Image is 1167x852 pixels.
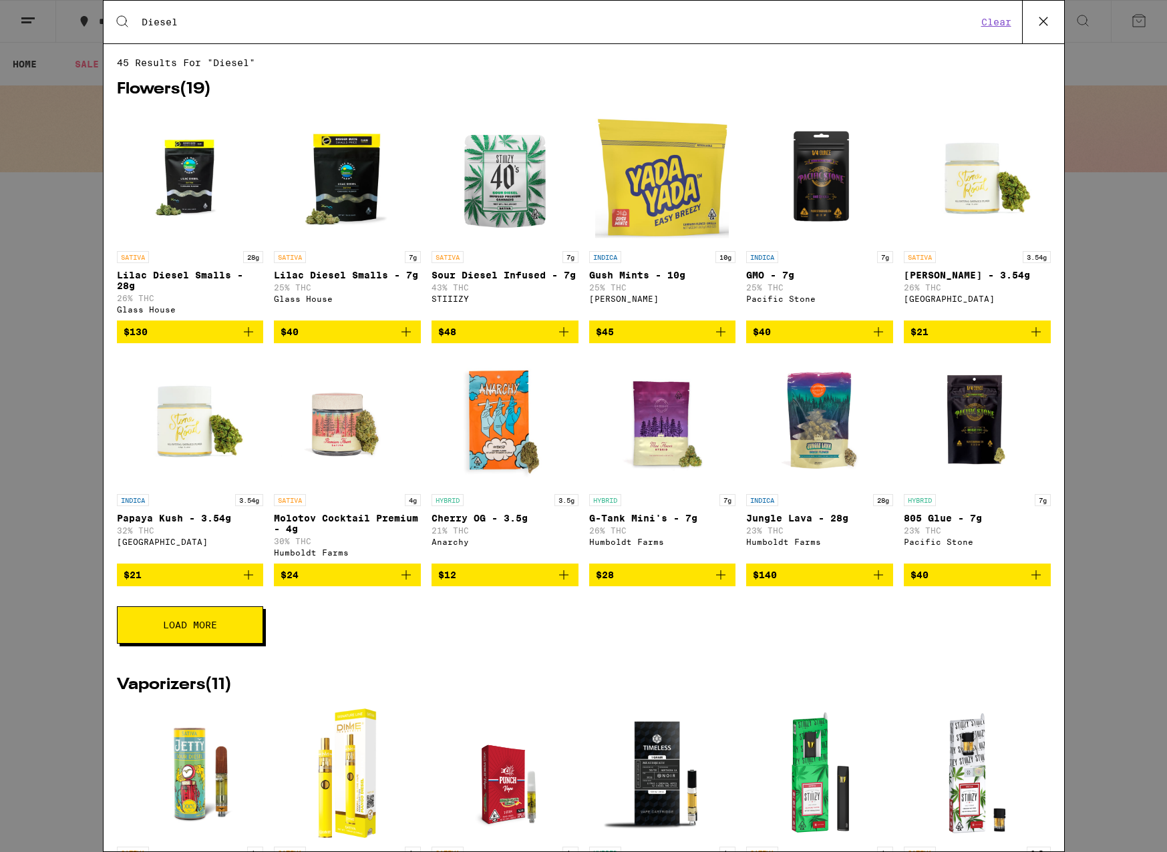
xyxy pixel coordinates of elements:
[910,111,1044,244] img: Stone Road - Lemon Jack - 3.54g
[117,111,264,321] a: Open page for Lilac Diesel Smalls - 28g from Glass House
[910,354,1044,487] img: Pacific Stone - 805 Glue - 7g
[274,537,421,546] p: 30% THC
[243,251,263,263] p: 28g
[596,570,614,580] span: $28
[904,111,1051,321] a: Open page for Lemon Jack - 3.54g from Stone Road
[117,354,264,564] a: Open page for Papaya Kush - 3.54g from Stone Road
[117,251,149,263] p: SATIVA
[715,251,735,263] p: 10g
[753,706,886,840] img: STIIIZY - Sour Tangie AIO - 1g
[274,294,421,303] div: Glass House
[589,251,621,263] p: INDICA
[274,111,421,321] a: Open page for Lilac Diesel Smalls - 7g from Glass House
[124,327,148,337] span: $130
[438,111,572,244] img: STIIIZY - Sour Diesel Infused - 7g
[904,283,1051,292] p: 26% THC
[432,354,578,564] a: Open page for Cherry OG - 3.5g from Anarchy
[117,606,263,644] button: Load More
[117,321,264,343] button: Add to bag
[904,270,1051,280] p: [PERSON_NAME] - 3.54g
[432,111,578,321] a: Open page for Sour Diesel Infused - 7g from STIIIZY
[310,706,385,840] img: DIME - Mango Diesel Signature AIO - 1g
[589,321,736,343] button: Add to bag
[1023,251,1051,263] p: 3.54g
[438,327,456,337] span: $48
[589,526,736,535] p: 26% THC
[281,327,299,337] span: $40
[589,494,621,506] p: HYBRID
[117,270,264,291] p: Lilac Diesel Smalls - 28g
[274,564,421,586] button: Add to bag
[235,494,263,506] p: 3.54g
[274,513,421,534] p: Molotov Cocktail Premium - 4g
[117,526,264,535] p: 32% THC
[117,57,1051,68] span: 45 results for "Diesel"
[746,251,778,263] p: INDICA
[432,494,464,506] p: HYBRID
[746,111,893,321] a: Open page for GMO - 7g from Pacific Stone
[589,294,736,303] div: [PERSON_NAME]
[746,294,893,303] div: Pacific Stone
[123,111,257,244] img: Glass House - Lilac Diesel Smalls - 28g
[746,526,893,535] p: 23% THC
[904,354,1051,564] a: Open page for 805 Glue - 7g from Pacific Stone
[595,354,729,487] img: Humboldt Farms - G-Tank Mini's - 7g
[274,251,306,263] p: SATIVA
[904,321,1051,343] button: Add to bag
[904,538,1051,546] div: Pacific Stone
[141,16,977,28] input: Search for products & categories
[904,526,1051,535] p: 23% THC
[746,283,893,292] p: 25% THC
[904,513,1051,523] p: 805 Glue - 7g
[124,570,142,580] span: $21
[274,321,421,343] button: Add to bag
[163,620,217,630] span: Load More
[274,494,306,506] p: SATIVA
[432,321,578,343] button: Add to bag
[746,321,893,343] button: Add to bag
[123,354,257,487] img: Stone Road - Papaya Kush - 3.54g
[432,270,578,280] p: Sour Diesel Infused - 7g
[753,327,771,337] span: $40
[117,538,264,546] div: [GEOGRAPHIC_DATA]
[589,111,736,321] a: Open page for Gush Mints - 10g from Yada Yada
[977,16,1015,28] button: Clear
[904,494,936,506] p: HYBRID
[432,294,578,303] div: STIIIZY
[274,283,421,292] p: 25% THC
[746,354,893,564] a: Open page for Jungle Lava - 28g from Humboldt Farms
[873,494,893,506] p: 28g
[117,677,1051,693] h2: Vaporizers ( 11 )
[117,305,264,314] div: Glass House
[746,564,893,586] button: Add to bag
[432,283,578,292] p: 43% THC
[554,494,578,506] p: 3.5g
[117,513,264,523] p: Papaya Kush - 3.54g
[595,706,729,840] img: Timeless - NOIR: Meatbreath - 1g
[746,513,893,523] p: Jungle Lava - 28g
[453,706,556,840] img: Punch Edibles - Super Sour Diesel - 1g
[1035,494,1051,506] p: 7g
[910,327,929,337] span: $21
[595,111,729,244] img: Yada Yada - Gush Mints - 10g
[281,111,414,244] img: Glass House - Lilac Diesel Smalls - 7g
[596,327,614,337] span: $45
[910,570,929,580] span: $40
[432,251,464,263] p: SATIVA
[746,494,778,506] p: INDICA
[281,354,414,487] img: Humboldt Farms - Molotov Cocktail Premium - 4g
[432,526,578,535] p: 21% THC
[117,81,1051,97] h2: Flowers ( 19 )
[123,706,257,840] img: Jetty Extracts - Sour Diesel - 1g
[877,251,893,263] p: 7g
[432,538,578,546] div: Anarchy
[432,564,578,586] button: Add to bag
[405,494,421,506] p: 4g
[589,270,736,280] p: Gush Mints - 10g
[117,494,149,506] p: INDICA
[589,283,736,292] p: 25% THC
[904,251,936,263] p: SATIVA
[589,538,736,546] div: Humboldt Farms
[589,513,736,523] p: G-Tank Mini's - 7g
[746,270,893,280] p: GMO - 7g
